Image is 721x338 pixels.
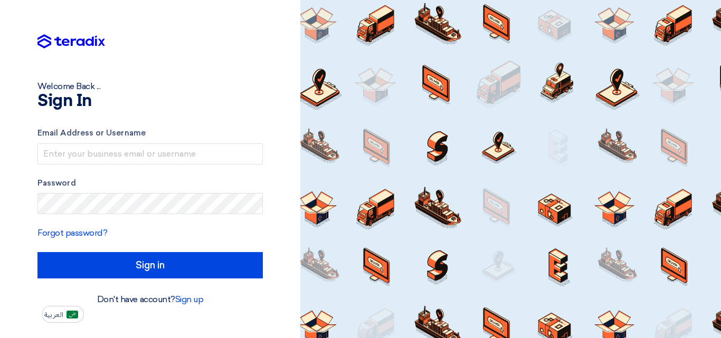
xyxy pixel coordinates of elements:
[37,293,263,306] div: Don't have account?
[37,252,263,278] input: Sign in
[37,177,263,189] label: Password
[37,93,263,110] h1: Sign In
[37,80,263,93] div: Welcome Back ...
[42,306,84,323] button: العربية
[37,127,263,139] label: Email Address or Username
[37,34,105,49] img: Teradix logo
[37,228,107,238] a: Forgot password?
[37,143,263,165] input: Enter your business email or username
[44,311,63,318] span: العربية
[175,294,204,304] a: Sign up
[67,311,78,318] img: ar-AR.png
